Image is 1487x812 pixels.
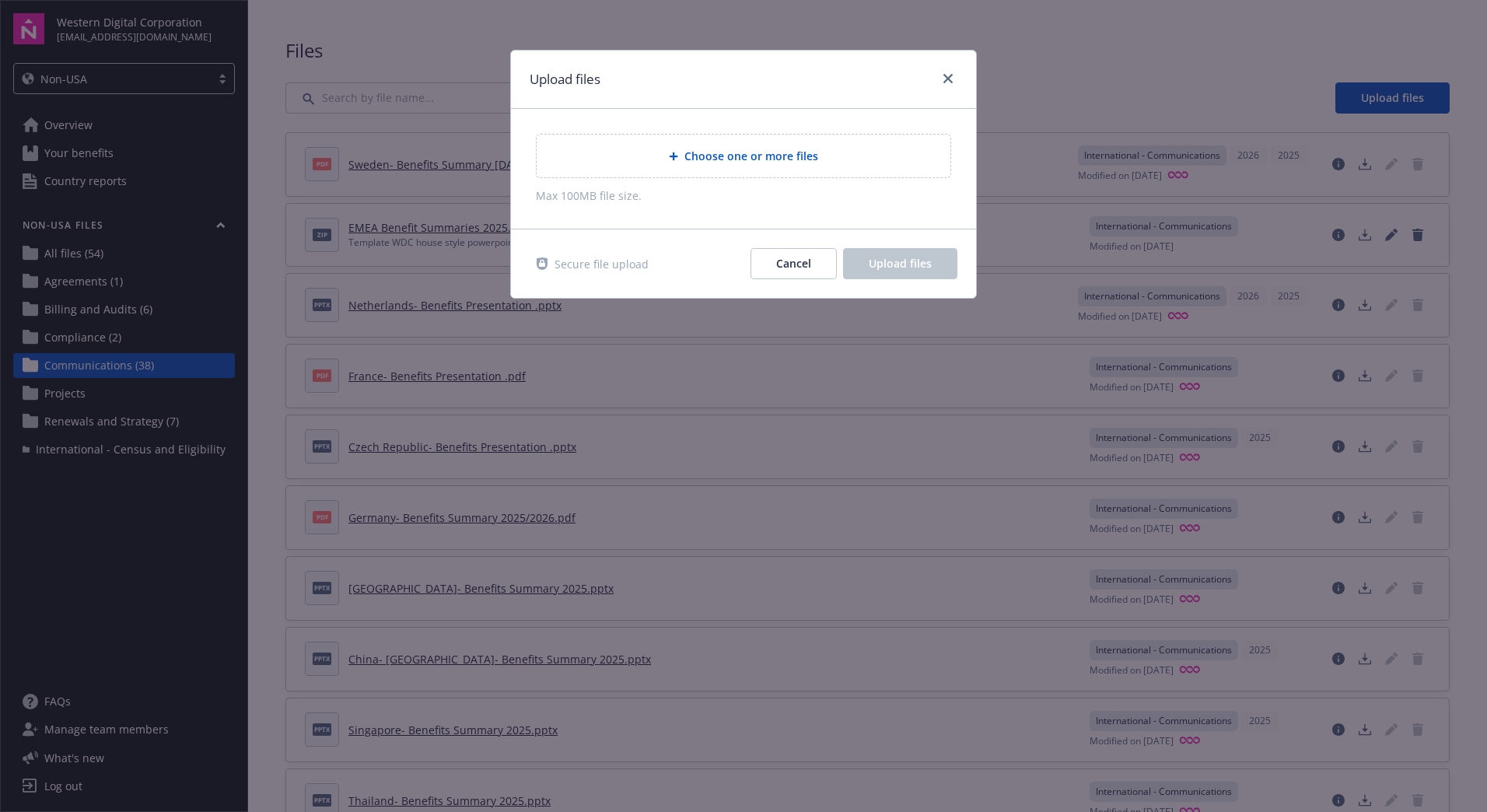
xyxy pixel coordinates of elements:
[776,256,811,271] span: Cancel
[536,134,951,178] div: Choose one or more files
[530,69,600,89] h1: Upload files
[536,187,951,204] span: Max 100MB file size.
[843,248,957,279] button: Upload files
[750,248,837,279] button: Cancel
[939,69,957,88] a: close
[869,256,932,271] span: Upload files
[684,148,818,164] span: Choose one or more files
[555,256,649,272] span: Secure file upload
